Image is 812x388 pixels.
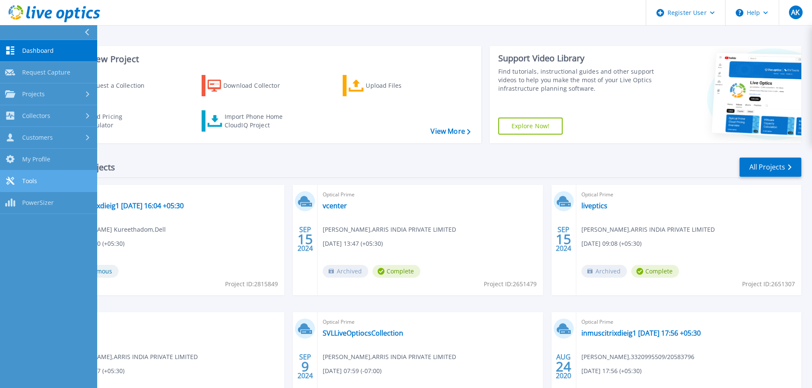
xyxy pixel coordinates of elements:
[22,134,53,141] span: Customers
[84,112,152,129] div: Cloud Pricing Calculator
[64,317,279,327] span: Optical Prime
[373,265,420,278] span: Complete
[323,190,537,199] span: Optical Prime
[581,366,642,376] span: [DATE] 17:56 (+05:30)
[740,158,801,177] a: All Projects
[323,329,403,337] a: SVLLiveOptiocsCollection
[22,155,50,163] span: My Profile
[581,352,694,362] span: [PERSON_NAME] , 3320995509/20583796
[498,118,563,135] a: Explore Now!
[742,279,795,289] span: Project ID: 2651307
[323,366,381,376] span: [DATE] 07:59 (-07:00)
[366,77,434,94] div: Upload Files
[64,352,198,362] span: [PERSON_NAME] , ARRIS INDIA PRIVATE LIMITED
[323,352,456,362] span: [PERSON_NAME] , ARRIS INDIA PRIVATE LIMITED
[581,265,627,278] span: Archived
[631,265,679,278] span: Complete
[431,127,470,135] a: View More
[581,190,796,199] span: Optical Prime
[22,177,37,185] span: Tools
[323,225,456,234] span: [PERSON_NAME] , ARRIS INDIA PRIVATE LIMITED
[85,77,153,94] div: Request a Collection
[64,190,279,199] span: Optical Prime
[323,265,368,278] span: Archived
[556,236,571,243] span: 15
[581,317,796,327] span: Optical Prime
[61,75,156,96] a: Request a Collection
[225,279,278,289] span: Project ID: 2815849
[556,363,571,370] span: 24
[555,351,572,382] div: AUG 2020
[22,112,50,120] span: Collectors
[297,351,313,382] div: SEP 2024
[581,225,715,234] span: [PERSON_NAME] , ARRIS INDIA PRIVATE LIMITED
[498,53,657,64] div: Support Video Library
[323,201,347,210] a: vcenter
[225,112,291,129] div: Import Phone Home CloudIQ Project
[498,67,657,93] div: Find tutorials, instructional guides and other support videos to help you make the most of your L...
[22,199,54,207] span: PowerSizer
[581,239,642,248] span: [DATE] 09:08 (+05:30)
[22,69,70,76] span: Request Capture
[64,225,166,234] span: [PERSON_NAME] Kureethadom , Dell
[202,75,297,96] a: Download Collector
[64,201,184,210] a: inmuscitrixdieig1 [DATE] 16:04 +05:30
[298,236,313,243] span: 15
[323,239,383,248] span: [DATE] 13:47 (+05:30)
[484,279,537,289] span: Project ID: 2651479
[297,224,313,255] div: SEP 2024
[581,201,607,210] a: liveptics
[343,75,438,96] a: Upload Files
[22,47,54,55] span: Dashboard
[323,317,537,327] span: Optical Prime
[61,55,470,64] h3: Start a New Project
[581,329,701,337] a: inmuscitrixdieig1 [DATE] 17:56 +05:30
[791,9,800,16] span: AK
[301,363,309,370] span: 9
[61,110,156,132] a: Cloud Pricing Calculator
[223,77,292,94] div: Download Collector
[22,90,45,98] span: Projects
[555,224,572,255] div: SEP 2024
